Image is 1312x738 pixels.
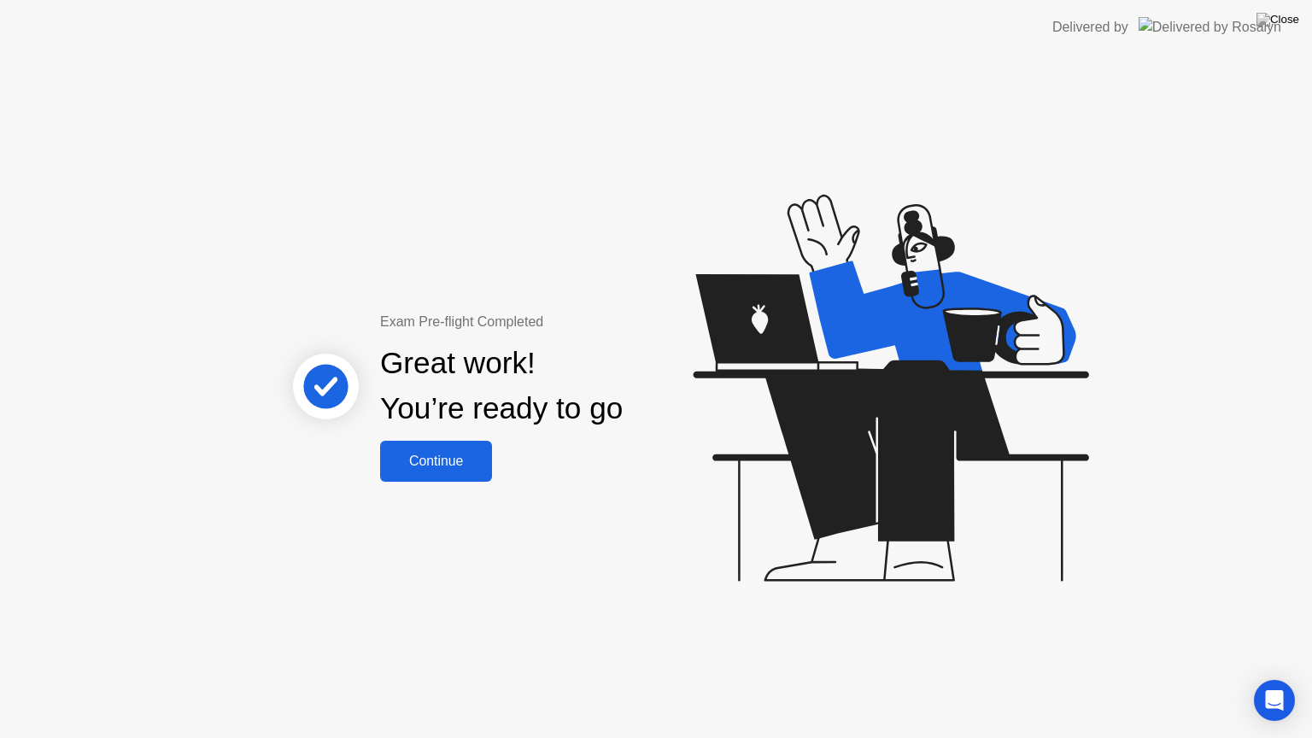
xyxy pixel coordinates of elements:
[380,312,733,332] div: Exam Pre-flight Completed
[380,441,492,482] button: Continue
[380,341,623,431] div: Great work! You’re ready to go
[1139,17,1281,37] img: Delivered by Rosalyn
[385,454,487,469] div: Continue
[1256,13,1299,26] img: Close
[1254,680,1295,721] div: Open Intercom Messenger
[1052,17,1128,38] div: Delivered by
